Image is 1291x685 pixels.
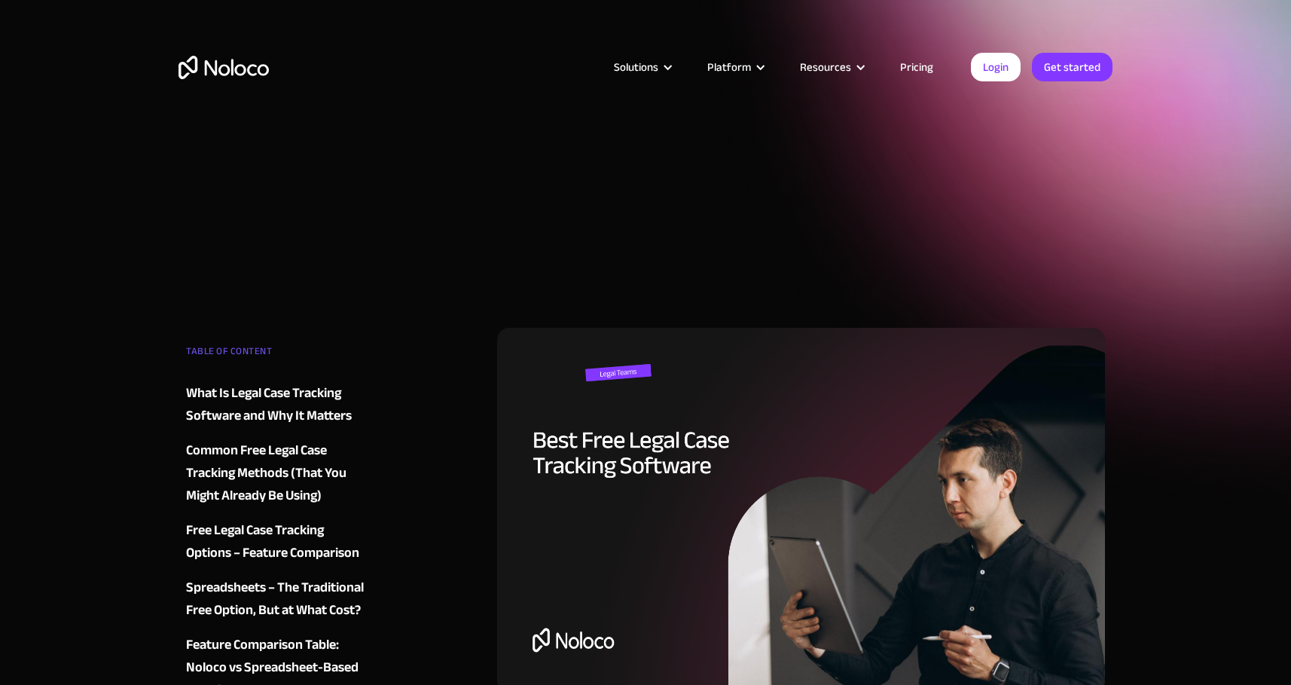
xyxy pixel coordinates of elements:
a: Free Legal Case Tracking Options – Feature Comparison [186,519,368,564]
a: Spreadsheets – The Traditional Free Option, But at What Cost? [186,576,368,622]
div: Resources [800,57,851,77]
a: Login [971,53,1021,81]
div: Platform [707,57,751,77]
a: What Is Legal Case Tracking Software and Why It Matters [186,382,368,427]
a: home [179,56,269,79]
a: Get started [1032,53,1112,81]
div: Solutions [595,57,688,77]
a: Common Free Legal Case Tracking Methods (That You Might Already Be Using) [186,439,368,507]
div: Resources [781,57,881,77]
a: Pricing [881,57,952,77]
div: Solutions [614,57,658,77]
div: Platform [688,57,781,77]
div: TABLE OF CONTENT [186,340,368,370]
